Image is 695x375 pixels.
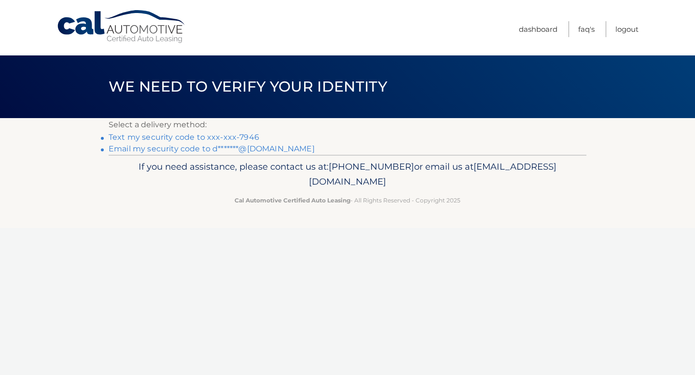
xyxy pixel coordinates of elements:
a: Logout [615,21,639,37]
a: Cal Automotive [56,10,187,44]
p: Select a delivery method: [109,118,586,132]
a: Dashboard [519,21,557,37]
a: FAQ's [578,21,595,37]
p: - All Rights Reserved - Copyright 2025 [115,195,580,205]
p: If you need assistance, please contact us at: or email us at [115,159,580,190]
strong: Cal Automotive Certified Auto Leasing [235,197,350,204]
a: Text my security code to xxx-xxx-7946 [109,133,259,142]
span: [PHONE_NUMBER] [329,161,414,172]
span: We need to verify your identity [109,78,387,95]
a: Email my security code to d*******@[DOMAIN_NAME] [109,144,315,153]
